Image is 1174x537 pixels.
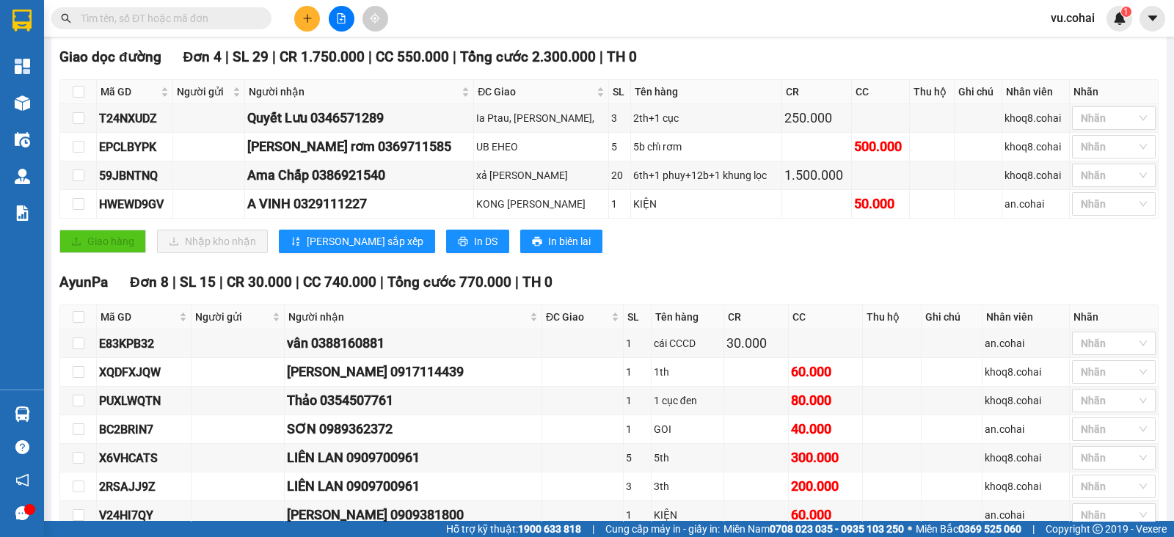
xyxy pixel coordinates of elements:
[99,392,189,410] div: PUXLWQTN
[782,80,852,104] th: CR
[227,274,292,291] span: CR 30.000
[287,362,539,382] div: [PERSON_NAME] 0917114439
[1002,80,1070,104] th: Nhân viên
[233,48,269,65] span: SL 29
[157,230,268,253] button: downloadNhập kho nhận
[97,472,192,501] td: 2RSAJJ9Z
[1032,521,1035,537] span: |
[97,358,192,387] td: XQDFXJQW
[291,236,301,248] span: sort-ascending
[97,190,173,219] td: HWEWD9GV
[863,305,921,329] th: Thu hộ
[247,194,471,214] div: A VINH 0329111227
[15,59,30,74] img: dashboard-icon
[15,132,30,147] img: warehouse-icon
[852,80,910,104] th: CC
[654,478,721,494] div: 3th
[370,13,380,23] span: aim
[195,309,269,325] span: Người gửi
[522,274,553,291] span: TH 0
[982,305,1070,329] th: Nhân viên
[61,13,71,23] span: search
[287,447,539,468] div: LIÊN LAN 0909700961
[626,478,649,494] div: 3
[922,305,982,329] th: Ghi chú
[247,108,471,128] div: Quyết Lưu 0346571289
[180,274,216,291] span: SL 15
[97,415,192,444] td: BC2BRIN7
[654,421,721,437] div: GOI
[15,169,30,184] img: warehouse-icon
[791,390,861,411] div: 80.000
[15,95,30,111] img: warehouse-icon
[908,526,912,532] span: ⚪️
[99,506,189,525] div: V24HI7QY
[654,364,721,380] div: 1th
[626,364,649,380] div: 1
[247,165,471,186] div: Ama Chấp 0386921540
[515,274,519,291] span: |
[985,392,1067,409] div: khoq8.cohai
[631,80,783,104] th: Tên hàng
[130,274,169,291] span: Đơn 8
[287,333,539,354] div: vân 0388160881
[458,236,468,248] span: printer
[1005,139,1067,155] div: khoq8.cohai
[59,230,146,253] button: uploadGiao hàng
[784,108,849,128] div: 250.000
[476,110,606,126] div: Ia Ptau, [PERSON_NAME],
[99,109,170,128] div: T24NXUDZ
[249,84,459,100] span: Người nhận
[99,449,189,467] div: X6VHCATS
[789,305,864,329] th: CC
[1140,6,1165,32] button: caret-down
[723,521,904,537] span: Miền Nam
[287,505,539,525] div: [PERSON_NAME] 0909381800
[15,205,30,221] img: solution-icon
[654,450,721,466] div: 5th
[791,505,861,525] div: 60.000
[376,48,449,65] span: CC 550.000
[546,309,608,325] span: ĐC Giao
[1123,7,1129,17] span: 1
[724,305,789,329] th: CR
[97,387,192,415] td: PUXLWQTN
[177,84,230,100] span: Người gửi
[99,335,189,353] div: E83KPB32
[1039,9,1106,27] span: vu.cohai
[726,333,786,354] div: 30.000
[302,13,313,23] span: plus
[460,48,596,65] span: Tổng cước 2.300.000
[453,48,456,65] span: |
[183,48,222,65] span: Đơn 4
[225,48,229,65] span: |
[985,507,1067,523] div: an.cohai
[624,305,652,329] th: SL
[1113,12,1126,25] img: icon-new-feature
[288,309,527,325] span: Người nhận
[955,80,1002,104] th: Ghi chú
[633,139,780,155] div: 5b chỉ rơm
[626,335,649,351] div: 1
[101,309,176,325] span: Mã GD
[1005,167,1067,183] div: khoq8.cohai
[626,392,649,409] div: 1
[652,305,724,329] th: Tên hàng
[605,521,720,537] span: Cung cấp máy in - giấy in:
[518,523,581,535] strong: 1900 633 818
[854,194,907,214] div: 50.000
[12,10,32,32] img: logo-vxr
[1073,84,1154,100] div: Nhãn
[611,110,628,126] div: 3
[791,362,861,382] div: 60.000
[101,84,158,100] span: Mã GD
[336,13,346,23] span: file-add
[985,335,1067,351] div: an.cohai
[59,48,161,65] span: Giao dọc đường
[654,335,721,351] div: cái CCCD
[362,6,388,32] button: aim
[1005,196,1067,212] div: an.cohai
[611,139,628,155] div: 5
[380,274,384,291] span: |
[592,521,594,537] span: |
